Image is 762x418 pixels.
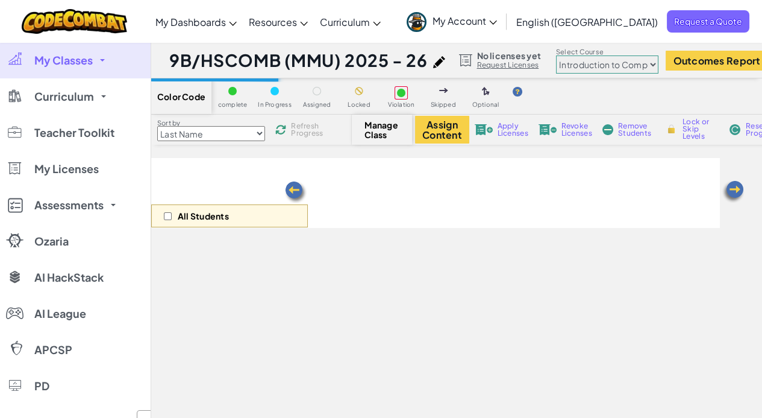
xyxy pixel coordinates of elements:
[433,14,497,27] span: My Account
[561,122,592,137] span: Revoke Licenses
[34,163,99,174] span: My Licenses
[274,123,288,137] img: IconReload.svg
[539,124,557,135] img: IconLicenseRevoke.svg
[401,2,503,40] a: My Account
[618,122,654,137] span: Remove Students
[364,120,400,139] span: Manage Class
[729,124,741,135] img: IconReset.svg
[249,16,297,28] span: Resources
[433,56,445,68] img: iconPencil.svg
[34,200,104,211] span: Assessments
[258,101,292,108] span: In Progress
[387,101,414,108] span: Violation
[178,211,229,221] p: All Students
[415,116,469,144] button: Assign Content
[407,12,426,32] img: avatar
[682,118,718,140] span: Lock or Skip Levels
[477,60,541,70] a: Request Licenses
[157,118,265,128] label: Sort by
[721,180,745,204] img: Arrow_Left.png
[667,10,749,33] a: Request a Quote
[556,47,658,57] label: Select Course
[665,124,678,135] img: IconLock.svg
[157,92,205,101] span: Color Code
[472,101,499,108] span: Optional
[34,55,93,66] span: My Classes
[22,9,127,34] img: CodeCombat logo
[510,5,664,38] a: English ([GEOGRAPHIC_DATA])
[34,272,104,283] span: AI HackStack
[516,16,658,28] span: English ([GEOGRAPHIC_DATA])
[431,101,456,108] span: Skipped
[34,91,94,102] span: Curriculum
[303,101,331,108] span: Assigned
[155,16,226,28] span: My Dashboards
[513,87,522,97] img: IconHint.svg
[482,87,490,97] img: IconOptionalLevel.svg
[475,124,493,135] img: IconLicenseApply.svg
[498,122,528,137] span: Apply Licenses
[439,88,448,93] img: IconSkippedLevel.svg
[34,236,69,247] span: Ozaria
[348,101,370,108] span: Locked
[34,127,114,138] span: Teacher Toolkit
[314,5,387,38] a: Curriculum
[243,5,314,38] a: Resources
[34,308,86,319] span: AI League
[218,101,248,108] span: complete
[291,122,328,137] span: Refresh Progress
[284,180,308,204] img: Arrow_Left.png
[602,124,613,135] img: IconRemoveStudents.svg
[320,16,370,28] span: Curriculum
[477,51,541,60] span: No licenses yet
[169,49,427,72] h1: 9B/HSCOMB (MMU) 2025 - 26
[149,5,243,38] a: My Dashboards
